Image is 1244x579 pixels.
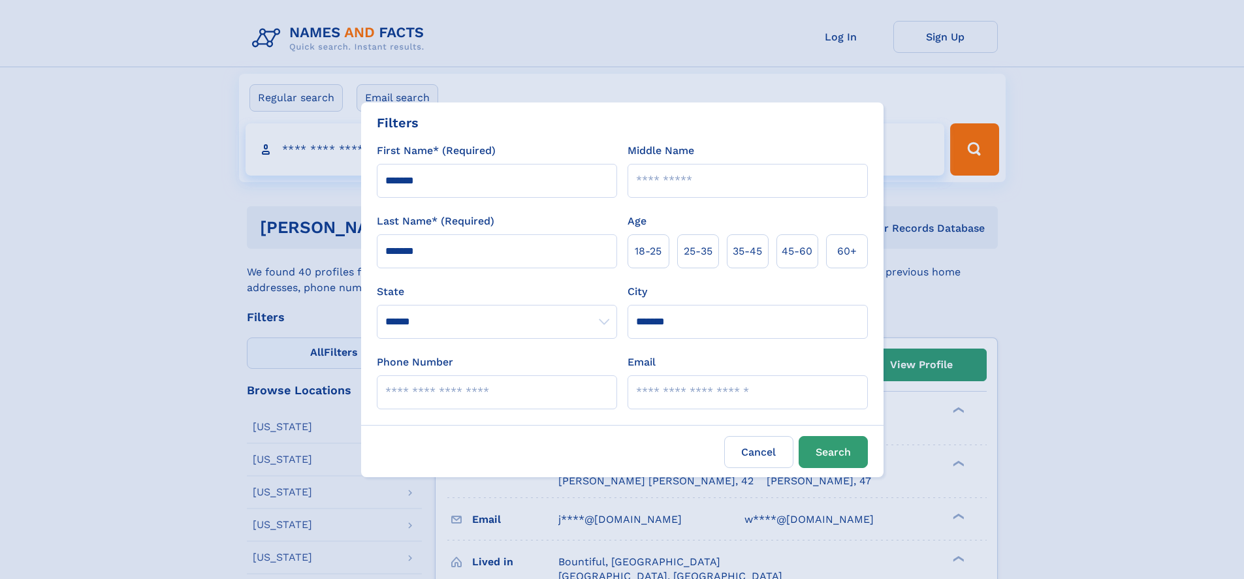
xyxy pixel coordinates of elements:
button: Search [799,436,868,468]
label: City [628,284,647,300]
label: First Name* (Required) [377,143,496,159]
label: Middle Name [628,143,694,159]
label: Last Name* (Required) [377,213,494,229]
label: Phone Number [377,354,453,370]
label: Age [628,213,646,229]
label: Email [628,354,656,370]
label: Cancel [724,436,793,468]
span: 45‑60 [782,243,812,259]
div: Filters [377,113,419,133]
label: State [377,284,617,300]
span: 35‑45 [733,243,762,259]
span: 25‑35 [684,243,712,259]
span: 18‑25 [635,243,662,259]
span: 60+ [837,243,857,259]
